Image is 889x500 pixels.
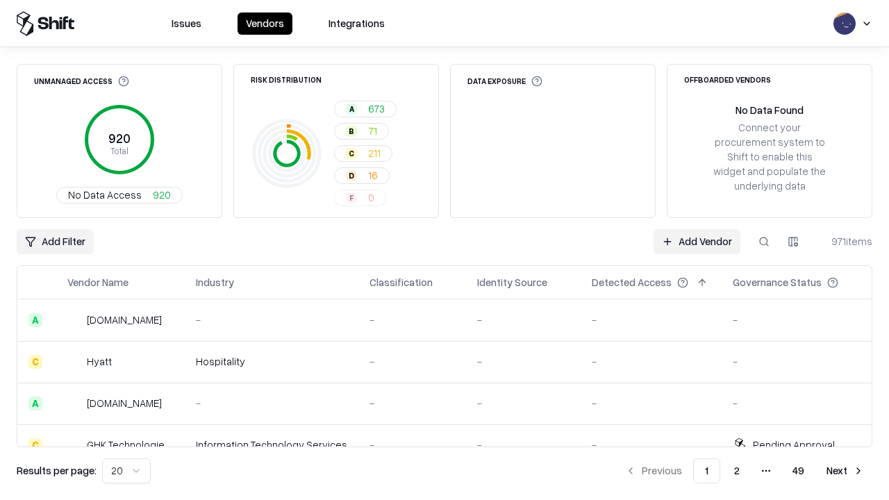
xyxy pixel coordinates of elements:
[712,120,827,194] div: Connect your procurement system to Shift to enable this widget and populate the underlying data
[334,123,389,140] button: B71
[733,396,861,410] div: -
[369,312,455,327] div: -
[67,438,81,452] img: GHK Technologies Inc.
[617,458,872,483] nav: pagination
[196,312,347,327] div: -
[369,275,433,290] div: Classification
[110,145,128,156] tspan: Total
[28,313,42,327] div: A
[592,437,711,452] div: -
[723,458,751,483] button: 2
[334,167,390,184] button: D16
[368,168,378,183] span: 16
[369,354,455,369] div: -
[346,148,357,159] div: C
[153,187,171,202] span: 920
[67,313,81,327] img: intrado.com
[334,145,392,162] button: C211
[251,76,322,83] div: Risk Distribution
[733,354,861,369] div: -
[68,187,142,202] span: No Data Access
[592,275,672,290] div: Detected Access
[368,101,385,116] span: 673
[781,458,815,483] button: 49
[693,458,720,483] button: 1
[17,463,97,478] p: Results per page:
[817,234,872,249] div: 971 items
[67,275,128,290] div: Vendor Name
[733,275,822,290] div: Governance Status
[108,131,131,146] tspan: 920
[654,229,740,254] a: Add Vendor
[736,103,804,117] div: No Data Found
[196,354,347,369] div: Hospitality
[753,437,835,452] div: Pending Approval
[477,354,570,369] div: -
[87,354,112,369] div: Hyatt
[28,438,42,452] div: C
[684,76,771,83] div: Offboarded Vendors
[346,170,357,181] div: D
[87,437,174,452] div: GHK Technologies Inc.
[467,76,542,87] div: Data Exposure
[87,312,162,327] div: [DOMAIN_NAME]
[733,312,861,327] div: -
[368,146,381,160] span: 211
[196,396,347,410] div: -
[238,12,292,35] button: Vendors
[592,312,711,327] div: -
[196,275,234,290] div: Industry
[334,101,397,117] button: A673
[477,437,570,452] div: -
[346,126,357,137] div: B
[163,12,210,35] button: Issues
[56,187,183,203] button: No Data Access920
[477,275,547,290] div: Identity Source
[477,312,570,327] div: -
[818,458,872,483] button: Next
[477,396,570,410] div: -
[368,124,377,138] span: 71
[67,397,81,410] img: primesec.co.il
[28,355,42,369] div: C
[28,397,42,410] div: A
[87,396,162,410] div: [DOMAIN_NAME]
[67,355,81,369] img: Hyatt
[592,354,711,369] div: -
[34,76,129,87] div: Unmanaged Access
[592,396,711,410] div: -
[369,396,455,410] div: -
[346,103,357,115] div: A
[196,437,347,452] div: Information Technology Services
[17,229,94,254] button: Add Filter
[320,12,393,35] button: Integrations
[369,437,455,452] div: -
